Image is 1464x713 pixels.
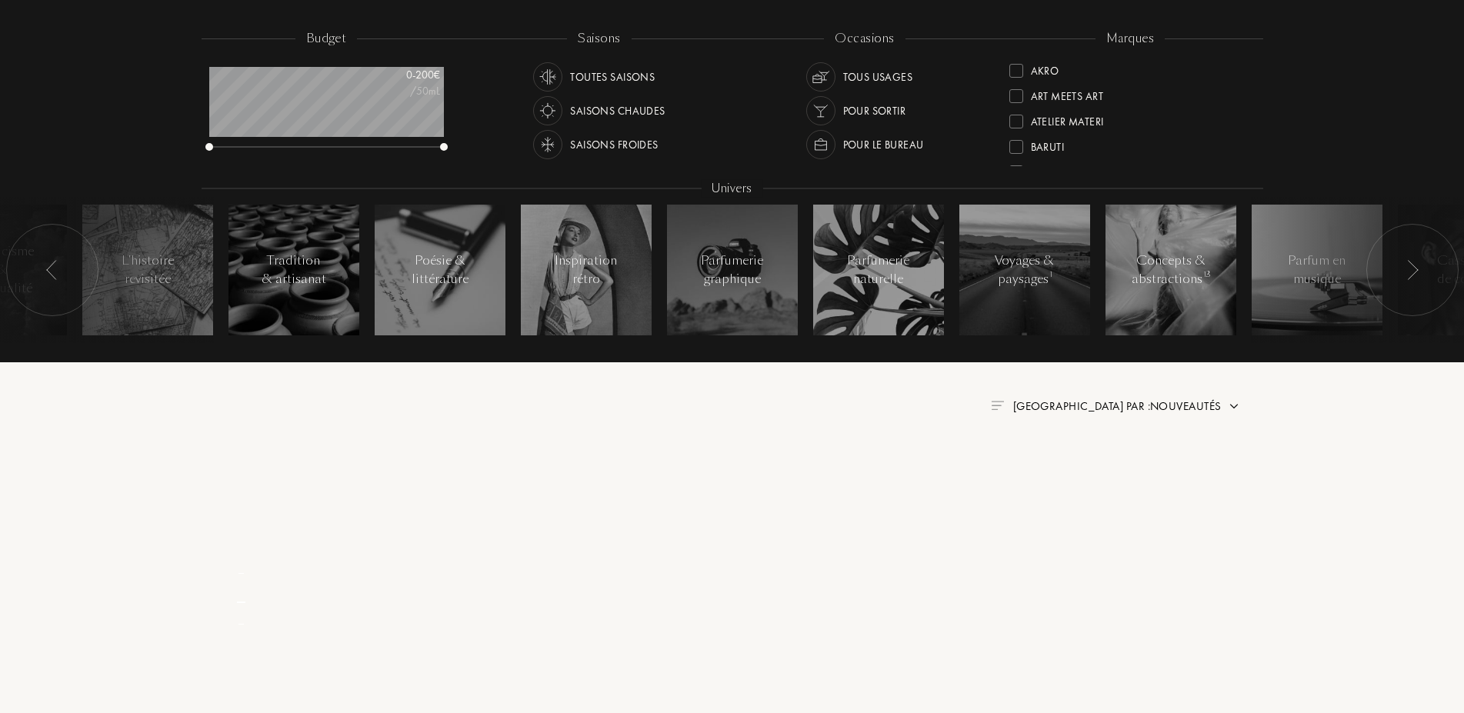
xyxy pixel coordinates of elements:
img: usage_season_average_white.svg [537,66,559,88]
div: budget [295,30,358,48]
div: Concepts & abstractions [1132,252,1210,288]
img: arr_left.svg [46,260,58,280]
img: pf_empty.png [211,459,272,520]
div: Akro [1031,58,1059,78]
div: Parfumerie graphique [699,252,765,288]
div: Binet-Papillon [1031,159,1107,180]
div: Art Meets Art [1031,83,1103,104]
div: Parfumerie naturelle [845,252,911,288]
img: usage_occasion_all_white.svg [810,66,832,88]
div: Toutes saisons [570,62,655,92]
img: filter_by.png [991,401,1003,410]
div: Voyages & paysages [992,252,1057,288]
img: usage_season_hot_white.svg [537,100,559,122]
div: Saisons chaudes [570,96,665,125]
img: usage_season_cold_white.svg [537,134,559,155]
div: Pour sortir [843,96,906,125]
div: Atelier Materi [1031,108,1104,129]
div: _ [208,579,275,609]
div: /50mL [363,83,440,99]
div: _ [208,561,275,577]
div: Baruti [1031,134,1065,155]
span: [GEOGRAPHIC_DATA] par : Nouveautés [1013,398,1222,414]
div: Saisons froides [570,130,658,159]
div: 0 - 200 € [363,67,440,83]
span: 1 [1049,269,1052,280]
div: saisons [567,30,631,48]
div: _ [208,611,275,628]
img: usage_occasion_party_white.svg [810,100,832,122]
div: Poésie & littérature [407,252,472,288]
div: Pour le bureau [843,130,924,159]
img: arr_left.svg [1406,260,1419,280]
div: Univers [701,180,762,198]
div: Tous usages [843,62,913,92]
div: marques [1095,30,1165,48]
div: occasions [824,30,905,48]
div: Inspiration rétro [553,252,619,288]
span: 13 [1203,269,1211,280]
img: usage_occasion_work_white.svg [810,134,832,155]
div: Tradition & artisanat [261,252,326,288]
img: arrow.png [1228,400,1240,412]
